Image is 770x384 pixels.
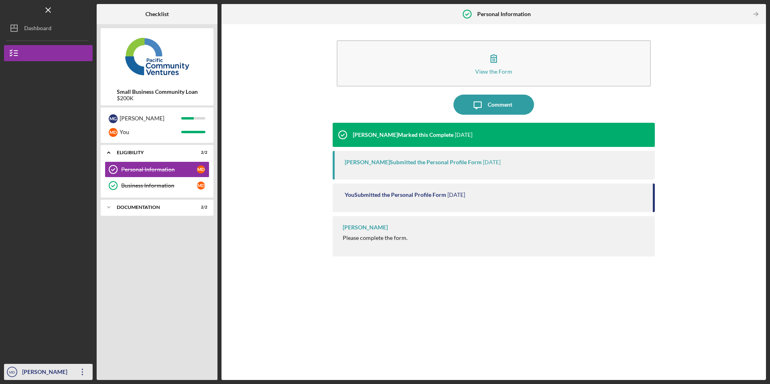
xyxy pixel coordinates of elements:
[193,150,207,155] div: 2 / 2
[120,111,181,125] div: [PERSON_NAME]
[343,224,388,231] div: [PERSON_NAME]
[117,95,198,101] div: $200K
[121,166,197,173] div: Personal Information
[477,11,531,17] b: Personal Information
[345,192,446,198] div: You Submitted the Personal Profile Form
[337,40,650,87] button: View the Form
[101,32,213,81] img: Product logo
[24,20,52,38] div: Dashboard
[105,178,209,194] a: Business InformationMD
[120,125,181,139] div: You
[105,161,209,178] a: Personal InformationMD
[117,89,198,95] b: Small Business Community Loan
[343,235,408,241] div: Please complete the form.
[121,182,197,189] div: Business Information
[455,132,472,138] time: 2025-08-28 17:50
[117,150,187,155] div: Eligibility
[483,159,501,165] time: 2025-08-28 17:50
[109,114,118,123] div: M G
[4,364,93,380] button: MD[PERSON_NAME]
[453,95,534,115] button: Comment
[109,128,118,137] div: M D
[447,192,465,198] time: 2025-08-26 22:08
[193,205,207,210] div: 2 / 2
[488,95,512,115] div: Comment
[197,165,205,173] div: M D
[9,370,15,374] text: MD
[197,182,205,190] div: M D
[475,68,512,74] div: View the Form
[117,205,187,210] div: Documentation
[4,20,93,36] button: Dashboard
[353,132,453,138] div: [PERSON_NAME] Marked this Complete
[20,364,72,382] div: [PERSON_NAME]
[345,159,482,165] div: [PERSON_NAME] Submitted the Personal Profile Form
[145,11,169,17] b: Checklist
